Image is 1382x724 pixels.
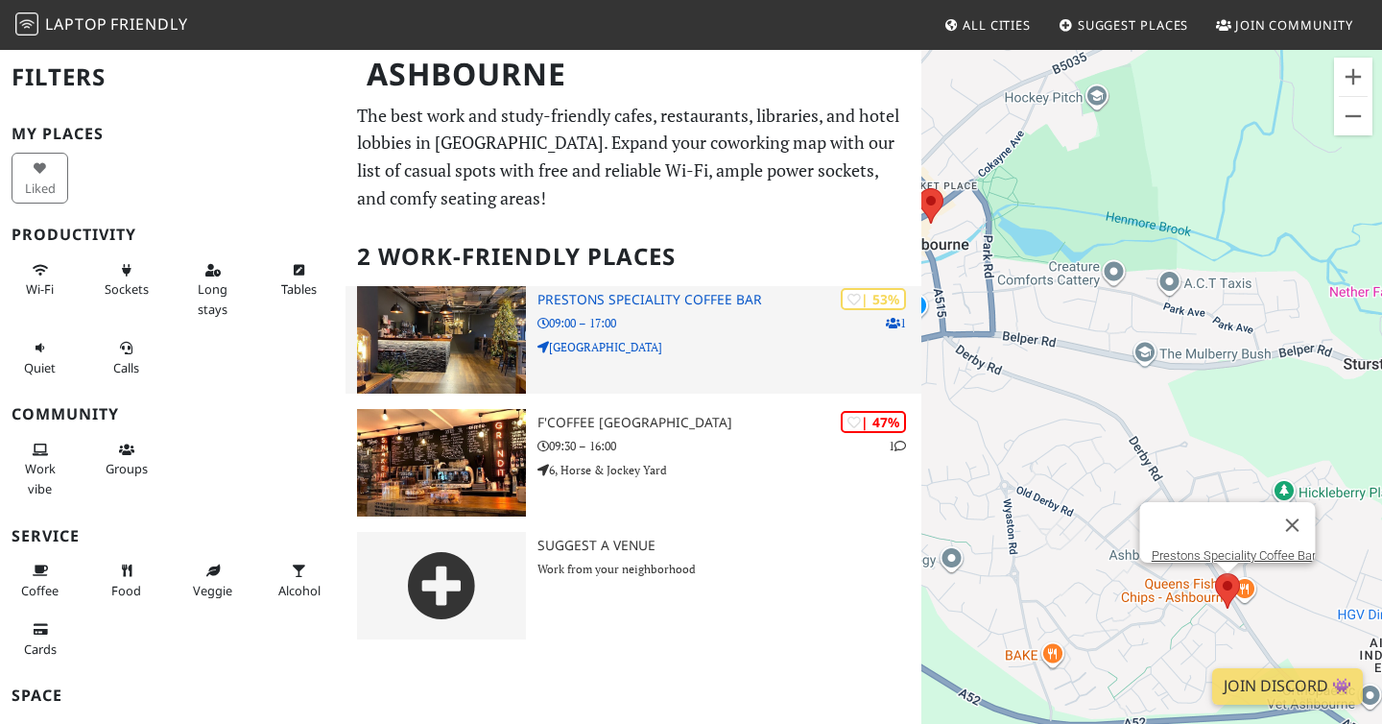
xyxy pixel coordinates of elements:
[281,280,317,298] span: Work-friendly tables
[105,280,149,298] span: Power sockets
[12,527,334,545] h3: Service
[351,48,917,101] h1: Ashbourne
[271,555,327,606] button: Alcohol
[12,434,68,504] button: Work vibe
[1334,58,1372,96] button: Zoom in
[271,254,327,305] button: Tables
[537,338,921,356] p: [GEOGRAPHIC_DATA]
[357,102,910,212] p: The best work and study-friendly cafes, restaurants, libraries, and hotel lobbies in [GEOGRAPHIC_...
[98,434,155,485] button: Groups
[345,532,921,640] a: Suggest a Venue Work from your neighborhood
[12,405,334,423] h3: Community
[537,415,921,431] h3: f'coffee [GEOGRAPHIC_DATA]
[1212,668,1363,705] a: Join Discord 👾
[886,314,906,332] p: 1
[537,314,921,332] p: 09:00 – 17:00
[357,532,526,640] img: gray-place-d2bdb4477600e061c01bd816cc0f2ef0cfcb1ca9e3ad78868dd16fb2af073a21.png
[278,582,321,599] span: Alcohol
[26,280,54,298] span: Stable Wi-Fi
[12,125,334,143] h3: My Places
[98,332,155,383] button: Calls
[25,460,56,496] span: People working
[113,359,139,376] span: Video/audio calls
[1051,8,1197,42] a: Suggest Places
[12,332,68,383] button: Quiet
[24,359,56,376] span: Quiet
[537,538,921,554] h3: Suggest a Venue
[841,411,906,433] div: | 47%
[345,286,921,394] a: Prestons Speciality Coffee Bar | 53% 1 Prestons Speciality Coffee Bar 09:00 – 17:00 [GEOGRAPHIC_D...
[110,13,187,35] span: Friendly
[1208,8,1361,42] a: Join Community
[21,582,59,599] span: Coffee
[198,280,227,317] span: Long stays
[111,582,141,599] span: Food
[537,560,921,578] p: Work from your neighborhood
[963,16,1031,34] span: All Cities
[841,288,906,310] div: | 53%
[537,461,921,479] p: 6, Horse & Jockey Yard
[12,614,68,664] button: Cards
[357,409,526,517] img: f'coffee Ashbourne
[1270,502,1316,548] button: Close
[1235,16,1353,34] span: Join Community
[15,12,38,36] img: LaptopFriendly
[193,582,232,599] span: Veggie
[184,254,241,325] button: Long stays
[98,254,155,305] button: Sockets
[98,555,155,606] button: Food
[537,292,921,308] h3: Prestons Speciality Coffee Bar
[1152,548,1316,563] a: Prestons Speciality Coffee Bar
[45,13,107,35] span: Laptop
[537,437,921,455] p: 09:30 – 16:00
[936,8,1038,42] a: All Cities
[12,226,334,244] h3: Productivity
[184,555,241,606] button: Veggie
[15,9,188,42] a: LaptopFriendly LaptopFriendly
[889,437,906,455] p: 1
[12,687,334,705] h3: Space
[12,555,68,606] button: Coffee
[345,409,921,517] a: f'coffee Ashbourne | 47% 1 f'coffee [GEOGRAPHIC_DATA] 09:30 – 16:00 6, Horse & Jockey Yard
[357,286,526,394] img: Prestons Speciality Coffee Bar
[106,460,148,477] span: Group tables
[1334,97,1372,135] button: Zoom out
[12,48,334,107] h2: Filters
[24,640,57,658] span: Credit cards
[357,228,910,286] h2: 2 Work-Friendly Places
[12,254,68,305] button: Wi-Fi
[1078,16,1189,34] span: Suggest Places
